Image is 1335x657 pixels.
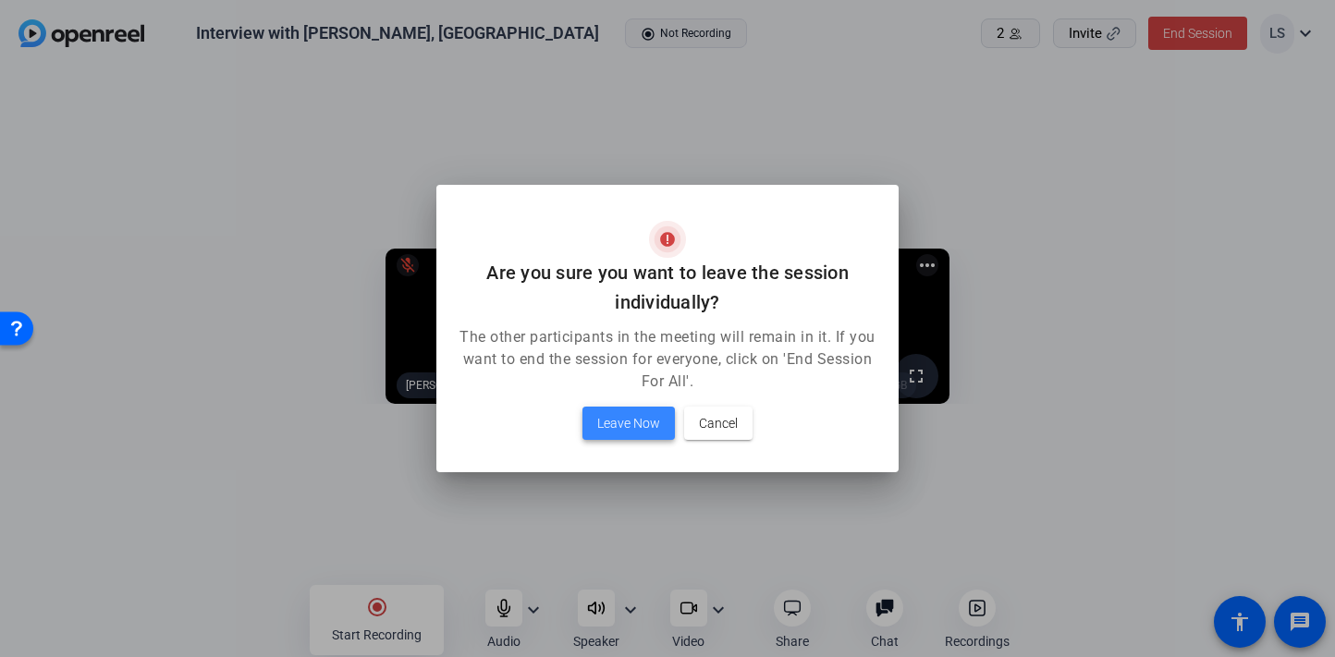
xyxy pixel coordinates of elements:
h2: Are you sure you want to leave the session individually? [459,258,876,317]
span: Cancel [699,412,738,434]
button: Cancel [684,407,753,440]
span: Leave Now [597,412,660,434]
button: Leave Now [582,407,675,440]
p: The other participants in the meeting will remain in it. If you want to end the session for every... [459,326,876,393]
